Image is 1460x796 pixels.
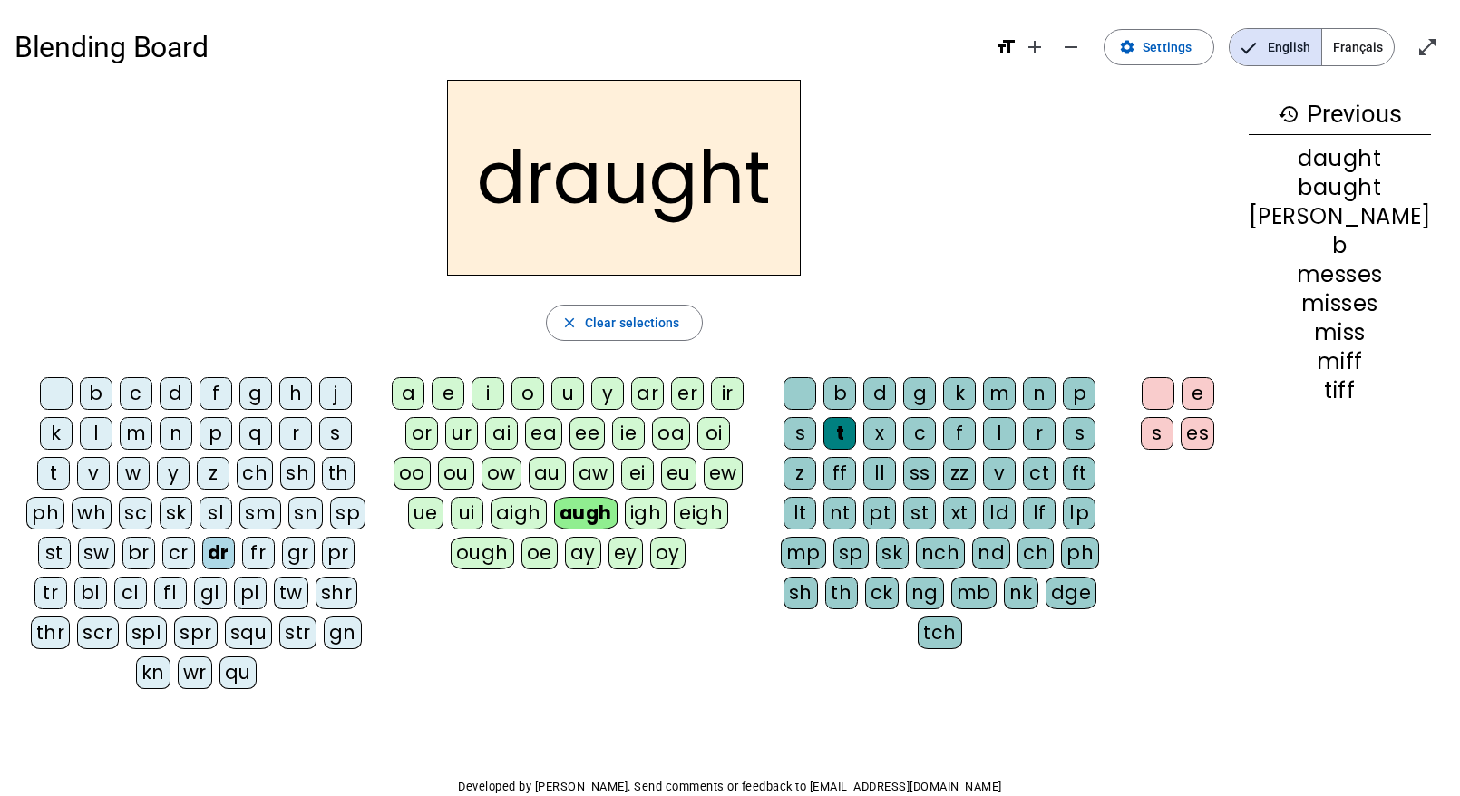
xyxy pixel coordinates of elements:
[903,497,936,529] div: st
[1061,537,1099,569] div: ph
[114,577,147,609] div: cl
[122,537,155,569] div: br
[37,457,70,490] div: t
[943,457,976,490] div: zz
[652,417,690,450] div: oa
[279,417,312,450] div: r
[319,377,352,410] div: j
[591,377,624,410] div: y
[554,497,618,529] div: augh
[154,577,187,609] div: fl
[1322,29,1394,65] span: Français
[876,537,909,569] div: sk
[781,537,826,569] div: mp
[863,457,896,490] div: ll
[200,417,232,450] div: p
[1143,36,1192,58] span: Settings
[573,457,614,490] div: aw
[525,417,562,450] div: ea
[74,577,107,609] div: bl
[621,457,654,490] div: ei
[34,577,67,609] div: tr
[995,36,1017,58] mat-icon: format_size
[239,497,281,529] div: sm
[447,80,801,276] h2: draught
[282,537,315,569] div: gr
[585,312,680,334] span: Clear selections
[31,616,71,649] div: thr
[561,315,578,331] mat-icon: close
[674,497,728,529] div: eigh
[511,377,544,410] div: o
[863,377,896,410] div: d
[1278,103,1299,125] mat-icon: history
[279,377,312,410] div: h
[237,457,273,490] div: ch
[438,457,474,490] div: ou
[823,457,856,490] div: ff
[280,457,315,490] div: sh
[1104,29,1214,65] button: Settings
[160,417,192,450] div: n
[78,537,115,569] div: sw
[1249,264,1431,286] div: messes
[697,417,730,450] div: oi
[394,457,431,490] div: oo
[918,616,962,649] div: tch
[72,497,112,529] div: wh
[906,577,944,609] div: ng
[451,497,483,529] div: ui
[1249,177,1431,199] div: baught
[234,577,267,609] div: pl
[1023,497,1056,529] div: lf
[903,377,936,410] div: g
[1023,377,1056,410] div: n
[661,457,696,490] div: eu
[823,417,856,450] div: t
[1063,377,1095,410] div: p
[1004,577,1038,609] div: nk
[1249,206,1431,228] div: [PERSON_NAME]
[1249,351,1431,373] div: miff
[160,377,192,410] div: d
[77,616,119,649] div: scr
[608,537,643,569] div: ey
[1409,29,1445,65] button: Enter full screen
[1017,537,1054,569] div: ch
[1023,457,1056,490] div: ct
[202,537,235,569] div: dr
[943,497,976,529] div: xt
[1182,377,1214,410] div: e
[15,18,980,76] h1: Blending Board
[943,377,976,410] div: k
[119,497,152,529] div: sc
[1416,36,1438,58] mat-icon: open_in_full
[1024,36,1046,58] mat-icon: add
[126,616,168,649] div: spl
[80,417,112,450] div: l
[1249,235,1431,257] div: b
[1017,29,1053,65] button: Increase font size
[40,417,73,450] div: k
[77,457,110,490] div: v
[157,457,190,490] div: y
[445,417,478,450] div: ur
[219,656,257,689] div: qu
[405,417,438,450] div: or
[1046,577,1097,609] div: dge
[865,577,899,609] div: ck
[1141,417,1173,450] div: s
[80,377,112,410] div: b
[451,537,514,569] div: ough
[704,457,743,490] div: ew
[671,377,704,410] div: er
[472,377,504,410] div: i
[160,497,192,529] div: sk
[174,616,218,649] div: spr
[1181,417,1214,450] div: es
[239,377,272,410] div: g
[194,577,227,609] div: gl
[408,497,443,529] div: ue
[972,537,1010,569] div: nd
[612,417,645,450] div: ie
